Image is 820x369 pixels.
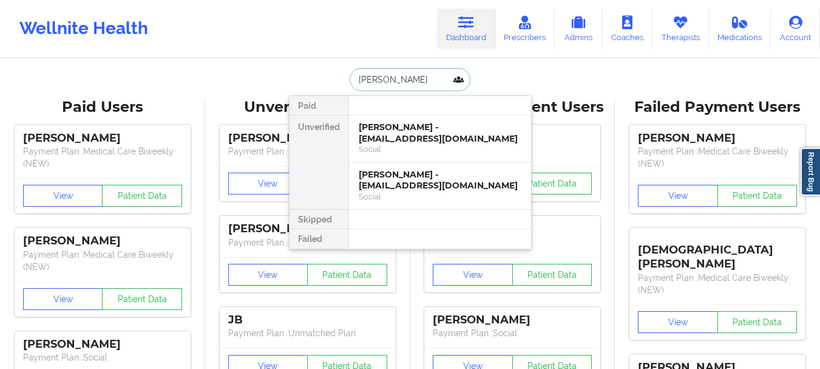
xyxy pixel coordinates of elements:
div: [PERSON_NAME] [23,337,182,351]
button: View [228,173,308,195]
a: Dashboard [437,9,495,49]
p: Payment Plan : Unmatched Plan [228,236,387,249]
div: [DEMOGRAPHIC_DATA][PERSON_NAME] [638,234,797,271]
button: View [638,311,718,333]
button: Patient Data [717,311,798,333]
div: [PERSON_NAME] [228,131,387,145]
a: Report Bug [801,148,820,196]
p: Payment Plan : Medical Care Biweekly (NEW) [23,145,182,170]
button: View [433,264,513,286]
button: Patient Data [102,185,182,207]
button: View [638,185,718,207]
button: Patient Data [307,264,387,286]
div: Social [359,144,521,154]
div: [PERSON_NAME] [433,313,592,327]
p: Payment Plan : Medical Care Biweekly (NEW) [638,145,797,170]
div: JB [228,313,387,327]
div: Failed Payment Users [623,98,812,117]
a: Therapists [652,9,709,49]
button: View [23,185,103,207]
button: Patient Data [512,264,592,286]
div: [PERSON_NAME] [23,234,182,248]
p: Payment Plan : Medical Care Biweekly (NEW) [23,249,182,273]
p: Payment Plan : Unmatched Plan [228,327,387,339]
div: [PERSON_NAME] [228,222,387,236]
a: Medications [709,9,771,49]
button: Patient Data [512,173,592,195]
div: Unverified Users [214,98,402,117]
div: Paid Users [8,98,197,117]
div: [PERSON_NAME] [638,131,797,145]
div: [PERSON_NAME] - [EMAIL_ADDRESS][DOMAIN_NAME] [359,122,521,144]
button: Patient Data [717,185,798,207]
div: [PERSON_NAME] [23,131,182,145]
div: Unverified [290,116,348,210]
button: View [23,288,103,310]
a: Admins [555,9,602,49]
div: Social [359,191,521,202]
a: Prescribers [495,9,555,49]
p: Payment Plan : Social [433,327,592,339]
div: Skipped [290,210,348,229]
a: Account [771,9,820,49]
div: [PERSON_NAME] - [EMAIL_ADDRESS][DOMAIN_NAME] [359,169,521,191]
p: Payment Plan : Medical Care Biweekly (NEW) [638,272,797,296]
p: Payment Plan : Unmatched Plan [228,145,387,157]
button: Patient Data [102,288,182,310]
div: Failed [290,229,348,249]
button: View [228,264,308,286]
div: Paid [290,96,348,116]
a: Coaches [602,9,652,49]
p: Payment Plan : Social [23,351,182,364]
